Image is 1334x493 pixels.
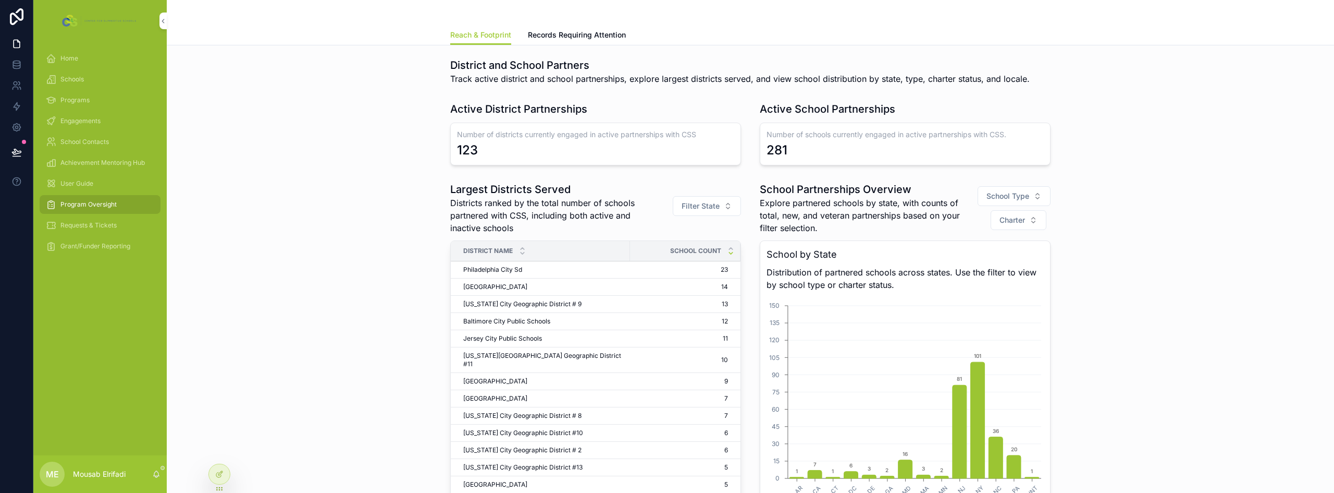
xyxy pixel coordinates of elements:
span: Track active district and school partnerships, explore largest districts served, and view school ... [450,73,1030,85]
span: Baltimore City Public Schools [463,317,550,326]
text: 3 [868,465,871,472]
a: 7 [630,394,728,403]
img: App logo [60,13,140,29]
a: 10 [630,356,728,364]
text: 2 [885,467,888,473]
a: Grant/Funder Reporting [40,237,160,256]
span: ME [46,468,59,480]
span: District Name [463,247,513,255]
a: [US_STATE][GEOGRAPHIC_DATA] Geographic District #11 [463,352,624,368]
span: Jersey City Public Schools [463,334,542,343]
p: Mousab Elrifadi [73,469,126,479]
span: Programs [60,96,90,104]
a: 11 [630,334,728,343]
span: [GEOGRAPHIC_DATA] [463,283,527,291]
a: 12 [630,317,728,326]
span: [GEOGRAPHIC_DATA] [463,394,527,403]
span: Philadelphia City Sd [463,266,522,274]
h1: Largest Districts Served [450,182,663,197]
a: 5 [630,480,728,489]
a: Schools [40,70,160,89]
span: Program Oversight [60,200,117,209]
tspan: 135 [770,319,780,327]
text: 1 [832,468,834,474]
span: Districts ranked by the total number of schools partnered with CSS, including both active and ina... [450,197,663,234]
div: 123 [457,142,478,159]
a: 6 [630,446,728,454]
h1: Active District Partnerships [450,102,587,116]
a: [GEOGRAPHIC_DATA] [463,377,624,386]
h3: Number of districts currently engaged in active partnerships with CSS [457,129,734,140]
a: Programs [40,91,160,110]
span: Achievement Mentoring Hub [60,159,145,167]
a: [GEOGRAPHIC_DATA] [463,394,624,403]
button: Select Button [673,196,741,216]
a: School Contacts [40,133,160,151]
tspan: 15 [773,457,780,465]
span: Reach & Footprint [450,30,511,40]
a: 6 [630,429,728,437]
h3: Number of schools currently engaged in active partnerships with CSS. [767,129,1044,140]
a: [GEOGRAPHIC_DATA] [463,283,624,291]
span: [US_STATE] City Geographic District # 9 [463,300,582,308]
button: Select Button [991,210,1046,230]
div: scrollable content [33,42,167,269]
tspan: 90 [772,371,780,379]
span: Requests & Tickets [60,221,117,230]
h3: School by State [767,247,1044,262]
text: 16 [903,451,908,457]
span: [GEOGRAPHIC_DATA] [463,377,527,386]
span: Schools [60,75,84,83]
span: Distribution of partnered schools across states. Use the filter to view by school type or charter... [767,266,1044,291]
a: [US_STATE] City Geographic District #13 [463,463,624,472]
a: Baltimore City Public Schools [463,317,624,326]
text: 101 [974,353,981,359]
text: 6 [849,462,853,468]
a: Engagements [40,112,160,130]
tspan: 0 [775,474,780,482]
span: 5 [630,463,728,472]
h1: Active School Partnerships [760,102,895,116]
text: 1 [1031,468,1033,474]
a: 14 [630,283,728,291]
a: Achievement Mentoring Hub [40,153,160,172]
text: 2 [940,467,943,473]
a: 13 [630,300,728,308]
tspan: 120 [769,336,780,344]
a: [GEOGRAPHIC_DATA] [463,480,624,489]
tspan: 45 [772,423,780,430]
span: [US_STATE] City Geographic District #10 [463,429,583,437]
span: Engagements [60,117,101,125]
h1: District and School Partners [450,58,1030,73]
span: Home [60,54,78,63]
a: [US_STATE] City Geographic District # 9 [463,300,624,308]
span: [GEOGRAPHIC_DATA] [463,480,527,489]
span: User Guide [60,179,93,188]
span: Explore partnered schools by state, with counts of total, new, and veteran partnerships based on ... [760,197,972,234]
text: 1 [796,468,798,474]
tspan: 30 [772,440,780,448]
a: Program Oversight [40,195,160,214]
span: [US_STATE] City Geographic District # 8 [463,412,582,420]
span: [US_STATE] City Geographic District # 2 [463,446,582,454]
span: Grant/Funder Reporting [60,242,130,250]
span: Filter State [682,201,720,211]
a: Jersey City Public Schools [463,334,624,343]
span: School Count [670,247,721,255]
div: 281 [767,142,787,159]
span: 9 [630,377,728,386]
a: [US_STATE] City Geographic District # 8 [463,412,624,420]
span: 7 [630,412,728,420]
a: 23 [630,266,728,274]
a: Philadelphia City Sd [463,266,624,274]
a: Records Requiring Attention [528,26,626,46]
